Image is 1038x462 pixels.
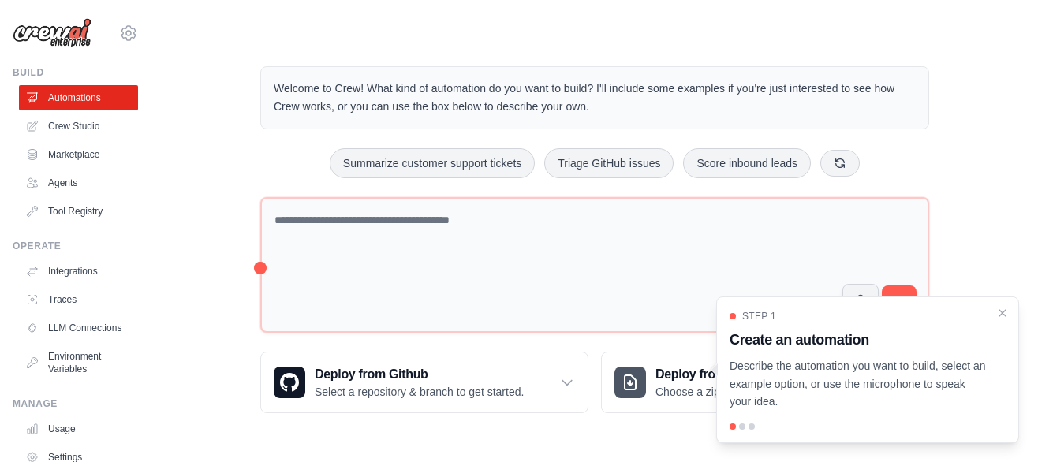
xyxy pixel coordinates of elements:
div: Operate [13,240,138,252]
div: Manage [13,397,138,410]
h3: Deploy from zip file [655,365,789,384]
button: Close walkthrough [996,307,1009,319]
a: Integrations [19,259,138,284]
button: Score inbound leads [683,148,811,178]
a: Environment Variables [19,344,138,382]
button: Triage GitHub issues [544,148,674,178]
a: Marketplace [19,142,138,167]
a: Usage [19,416,138,442]
p: Welcome to Crew! What kind of automation do you want to build? I'll include some examples if you'... [274,80,916,116]
a: Tool Registry [19,199,138,224]
a: Crew Studio [19,114,138,139]
p: Select a repository & branch to get started. [315,384,524,400]
a: Automations [19,85,138,110]
img: Logo [13,18,91,48]
a: Agents [19,170,138,196]
a: LLM Connections [19,315,138,341]
p: Describe the automation you want to build, select an example option, or use the microphone to spe... [730,357,987,411]
span: Step 1 [742,310,776,322]
button: Summarize customer support tickets [330,148,535,178]
p: Choose a zip file to upload. [655,384,789,400]
a: Traces [19,287,138,312]
h3: Create an automation [730,329,987,351]
h3: Deploy from Github [315,365,524,384]
div: Build [13,66,138,79]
